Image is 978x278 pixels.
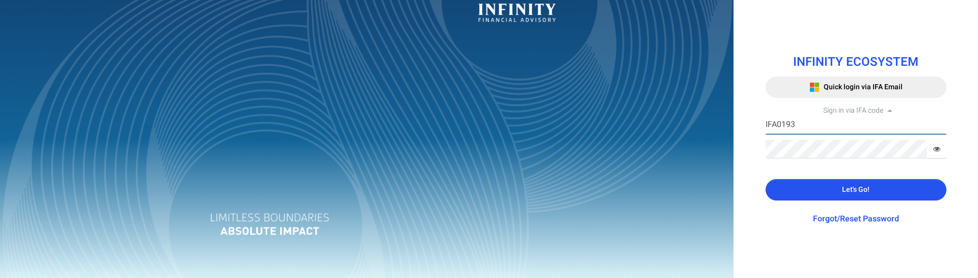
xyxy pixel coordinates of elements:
input: IFA Code [766,116,946,135]
h1: INFINITY ECOSYSTEM [766,56,946,69]
a: Forgot/Reset Password [813,213,899,225]
div: Sign in via IFA code [766,106,946,116]
button: Quick login via IFA Email [766,77,946,98]
span: Sign in via IFA code [823,105,883,116]
span: Quick login via IFA Email [824,82,903,92]
button: Let's Go! [766,179,946,200]
span: Let's Go! [842,184,870,195]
